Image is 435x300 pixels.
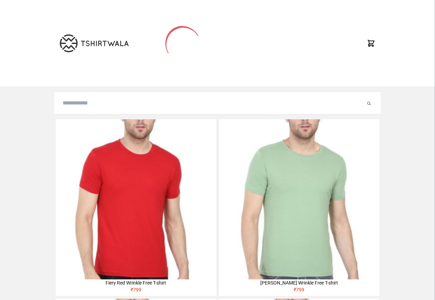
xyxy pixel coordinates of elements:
button: Submit your search query. [366,99,372,107]
a: [PERSON_NAME] Wrinkle Free T-shirt₹799 [219,119,379,296]
div: [PERSON_NAME] Wrinkle Free T-shirt [219,279,379,286]
img: TW-LOGO-400-104.png [60,34,129,52]
a: Fiery Red Wrinkle Free T-shirt₹799 [56,119,216,296]
div: Fiery Red Wrinkle Free T-shirt [56,279,216,286]
img: 4M6A2211-320x320.jpg [219,119,379,279]
img: 4M6A2225-320x320.jpg [56,119,216,279]
div: ₹ 799 [219,286,379,296]
div: ₹ 799 [56,286,216,296]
